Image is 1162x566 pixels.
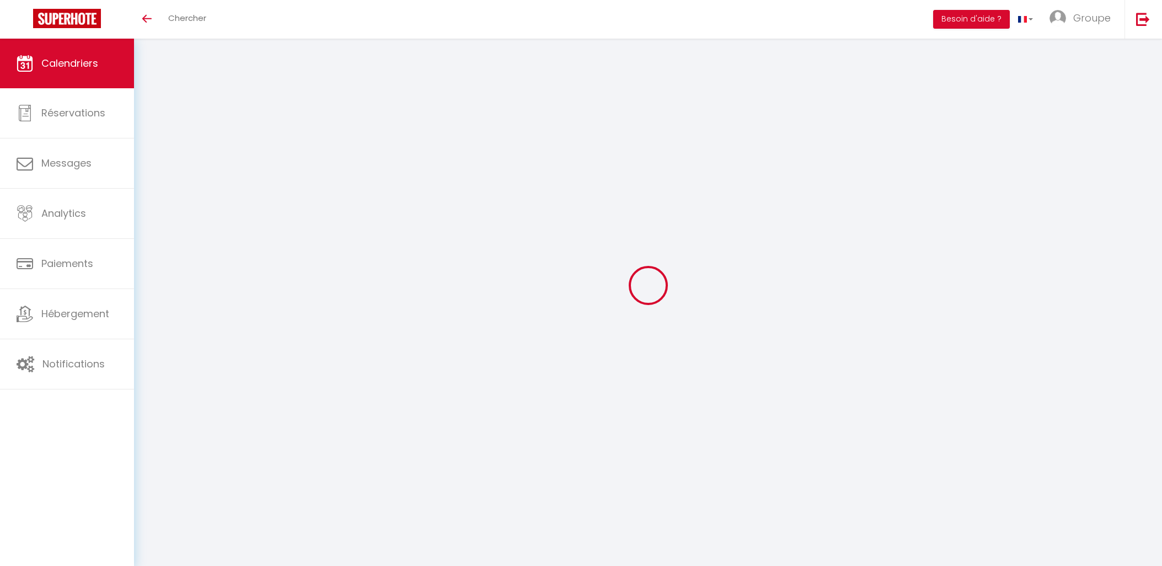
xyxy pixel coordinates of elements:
[41,257,93,270] span: Paiements
[41,206,86,220] span: Analytics
[1136,12,1150,26] img: logout
[33,9,101,28] img: Super Booking
[1049,10,1066,26] img: ...
[42,357,105,371] span: Notifications
[41,307,109,321] span: Hébergement
[41,156,92,170] span: Messages
[41,56,98,70] span: Calendriers
[933,10,1010,29] button: Besoin d'aide ?
[168,12,206,24] span: Chercher
[41,106,105,120] span: Réservations
[1073,11,1111,25] span: Groupe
